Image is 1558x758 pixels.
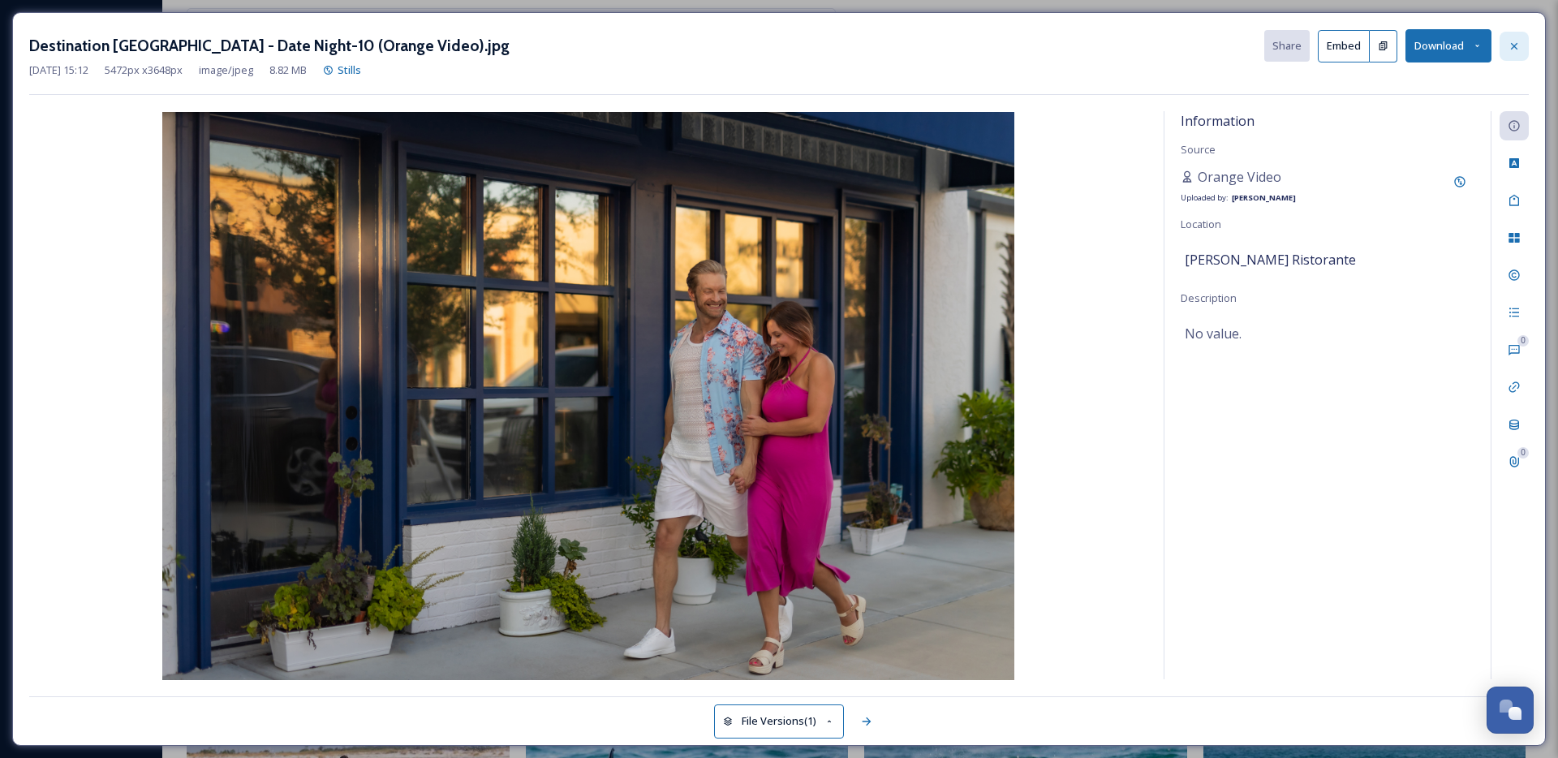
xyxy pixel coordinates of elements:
[1232,192,1296,203] strong: [PERSON_NAME]
[29,112,1147,680] img: Destination%20Panama%20City%20-%20Date%20Night-10%20%28Orange%20Video%29.jpg
[1181,142,1216,157] span: Source
[1318,30,1370,62] button: Embed
[105,62,183,78] span: 5472 px x 3648 px
[338,62,361,77] span: Stills
[714,704,844,738] button: File Versions(1)
[1405,29,1491,62] button: Download
[29,34,510,58] h3: Destination [GEOGRAPHIC_DATA] - Date Night-10 (Orange Video).jpg
[1487,687,1534,734] button: Open Chat
[1185,250,1356,269] span: [PERSON_NAME] Ristorante
[1181,217,1221,231] span: Location
[29,62,88,78] span: [DATE] 15:12
[1181,192,1229,203] span: Uploaded by:
[1181,112,1255,130] span: Information
[1185,324,1242,343] span: No value.
[269,62,307,78] span: 8.82 MB
[1517,447,1529,459] div: 0
[1181,291,1237,305] span: Description
[199,62,253,78] span: image/jpeg
[1517,335,1529,347] div: 0
[1198,167,1281,187] span: Orange Video
[1264,30,1310,62] button: Share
